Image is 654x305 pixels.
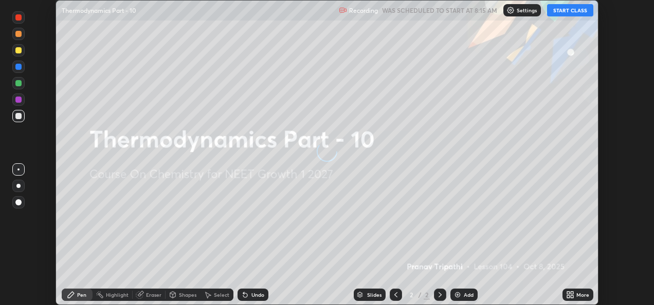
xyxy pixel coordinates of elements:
div: Slides [367,292,382,297]
div: 2 [406,292,416,298]
button: START CLASS [547,4,593,16]
img: recording.375f2c34.svg [339,6,347,14]
div: Add [464,292,474,297]
div: Shapes [179,292,196,297]
img: class-settings-icons [506,6,515,14]
p: Settings [517,8,537,13]
div: / [419,292,422,298]
div: Highlight [106,292,129,297]
h5: WAS SCHEDULED TO START AT 8:15 AM [382,6,497,15]
div: Undo [251,292,264,297]
p: Thermodynamics Part - 10 [62,6,136,14]
div: Eraser [146,292,161,297]
div: 2 [424,290,430,299]
div: Select [214,292,229,297]
div: More [576,292,589,297]
div: Pen [77,292,86,297]
p: Recording [349,7,378,14]
img: add-slide-button [453,291,462,299]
